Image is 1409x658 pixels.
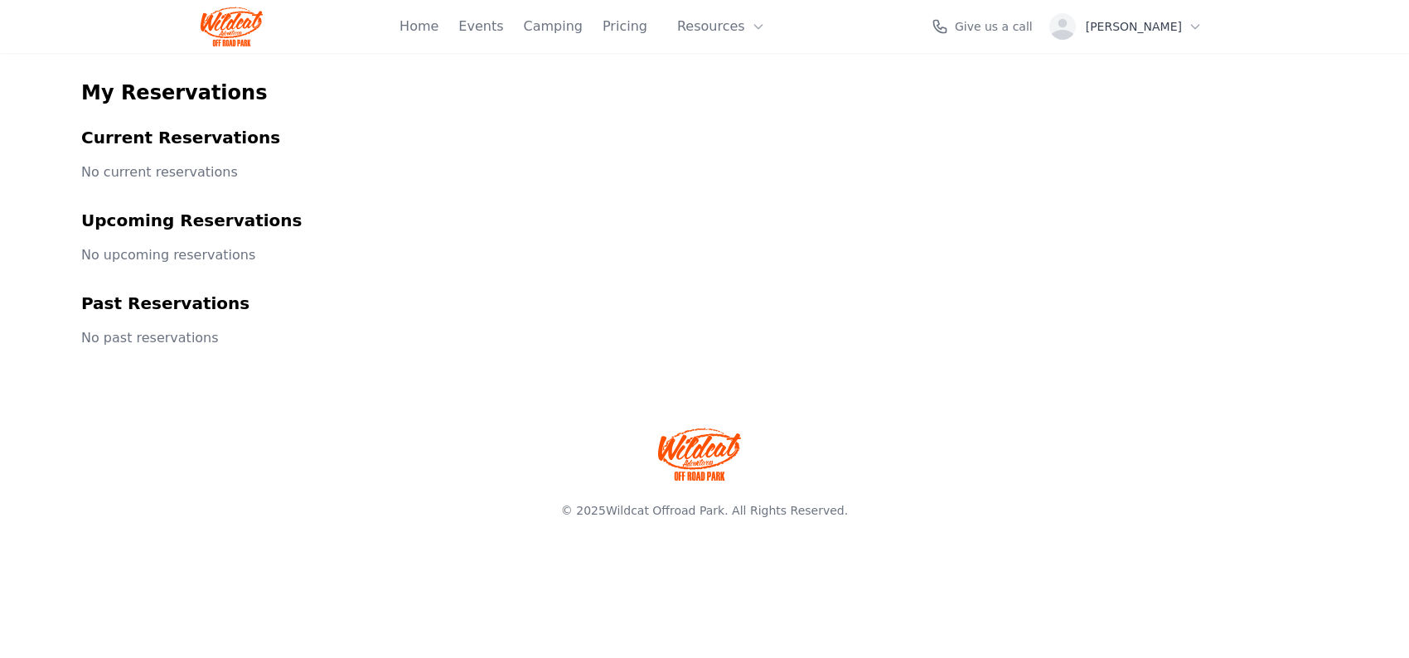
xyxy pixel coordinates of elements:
[81,245,1328,265] p: No upcoming reservations
[524,17,583,36] a: Camping
[603,17,647,36] a: Pricing
[955,18,1033,35] span: Give us a call
[81,80,1328,106] h1: My Reservations
[81,162,1328,182] p: No current reservations
[667,10,775,43] button: Resources
[1086,18,1182,35] span: [PERSON_NAME]
[1043,7,1208,46] button: [PERSON_NAME]
[932,18,1033,35] a: Give us a call
[201,7,263,46] img: Wildcat Logo
[561,504,848,517] span: © 2025 . All Rights Reserved.
[458,17,503,36] a: Events
[399,17,438,36] a: Home
[658,428,741,481] img: Wildcat Offroad park
[81,292,1328,315] h2: Past Reservations
[81,328,1328,348] p: No past reservations
[81,209,1328,232] h2: Upcoming Reservations
[81,126,1328,149] h2: Current Reservations
[606,504,724,517] a: Wildcat Offroad Park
